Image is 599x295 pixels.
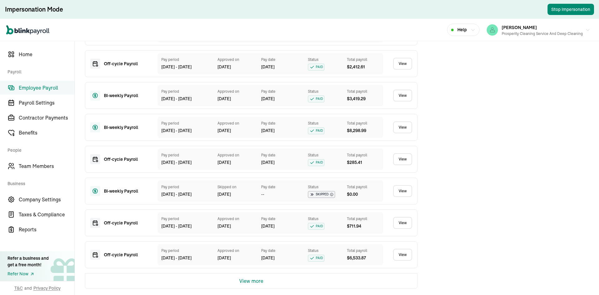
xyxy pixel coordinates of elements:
div: [DATE] [217,64,255,70]
a: View [393,90,412,101]
div: Pay date [261,89,302,94]
div: [DATE] - [DATE] [161,127,211,134]
span: PAID [308,159,324,166]
div: Approved on [217,248,255,253]
div: Off-cycle Payroll [104,252,148,258]
div: [DATE] - [DATE] [161,191,211,198]
a: View [393,153,412,165]
button: View more [239,273,263,288]
span: Home [19,51,75,58]
div: [DATE] [217,127,255,134]
span: Team Members [19,162,75,170]
span: $ 0.00 [347,191,358,198]
a: Refer Now [7,271,49,277]
div: [DATE] - [DATE] [161,96,211,102]
div: Pay date [261,248,302,253]
span: $ 3,419.29 [347,96,366,102]
div: Refer a business and get a free month! [7,255,49,268]
div: Impersonation Mode [5,5,63,14]
span: Business [7,174,71,191]
span: PAID [308,96,324,102]
div: Pay date [261,120,302,126]
div: Status [308,216,341,222]
div: Status [308,152,341,158]
span: Payroll [7,62,71,80]
span: Employee Payroll [19,84,75,91]
div: Approved on [217,89,255,94]
div: Off-cycle Payroll [104,156,148,163]
div: [DATE] [217,223,255,229]
div: [DATE] [217,191,255,198]
span: $ 711.94 [347,223,361,229]
span: Company Settings [19,196,75,203]
div: Status [308,89,341,94]
span: [PERSON_NAME] [502,25,537,30]
div: Pay date [261,57,302,62]
div: [DATE] [261,64,302,70]
a: View [393,249,412,261]
div: Total payroll [347,120,380,126]
div: [DATE] [217,96,255,102]
div: -- [261,191,302,198]
div: Prosperity Cleaning Service and Deep Cleaning [502,31,583,37]
div: Pay period [161,152,211,158]
span: PAID [308,127,324,134]
a: View [393,58,412,70]
div: [DATE] - [DATE] [161,159,211,166]
div: Pay period [161,57,211,62]
div: [DATE] [217,159,255,166]
span: PAID [308,223,324,230]
button: Help [447,24,480,36]
span: PAID [308,64,324,71]
span: Reports [19,226,75,233]
div: [DATE] - [DATE] [161,223,211,229]
div: Off-cycle Payroll [104,220,148,226]
div: Pay period [161,89,211,94]
div: [DATE] [217,255,255,261]
span: Help [457,27,467,33]
div: [DATE] - [DATE] [161,64,211,70]
div: [DATE] [261,223,302,229]
div: Approved on [217,152,255,158]
div: Approved on [217,57,255,62]
span: SKIPPED [308,191,335,198]
div: Approved on [217,120,255,126]
span: Privacy Policy [33,285,61,291]
button: [PERSON_NAME]Prosperity Cleaning Service and Deep Cleaning [484,22,593,38]
span: Taxes & Compliance [19,211,75,218]
a: View [393,185,412,197]
span: T&C [14,285,23,291]
div: Off-cycle Payroll [104,61,148,67]
span: Benefits [19,129,75,136]
div: Status [308,248,341,253]
div: Pay date [261,216,302,222]
span: $ 285.41 [347,159,362,166]
div: [DATE] [261,96,302,102]
div: Pay period [161,184,211,190]
div: Status [308,184,341,190]
div: Total payroll [347,216,380,222]
div: [DATE] [261,255,302,261]
span: $ 2,412.61 [347,64,365,70]
span: $ 8,298.99 [347,127,366,134]
div: [DATE] - [DATE] [161,255,211,261]
div: Pay date [261,152,302,158]
div: Pay period [161,216,211,222]
div: Bi-weekly Payroll [104,124,148,131]
span: People [7,141,71,158]
div: Pay date [261,184,302,190]
div: Status [308,57,341,62]
div: Total payroll [347,184,380,190]
div: Bi-weekly Payroll [104,188,148,194]
nav: Global [6,21,49,39]
div: [DATE] [261,159,302,166]
iframe: Chat Widget [495,228,599,295]
button: Stop Impersonation [548,4,594,15]
span: Payroll Settings [19,99,75,106]
div: Total payroll [347,89,380,94]
a: View [393,217,412,229]
a: View [393,121,412,133]
div: Status [308,120,341,126]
